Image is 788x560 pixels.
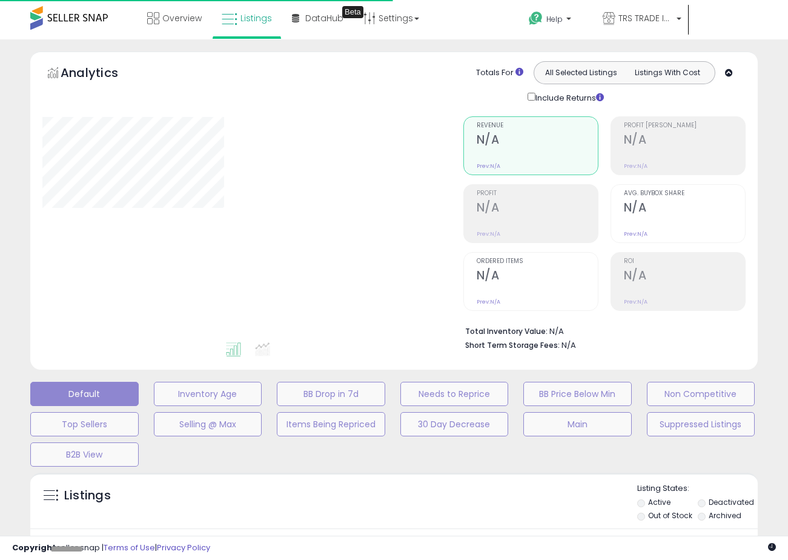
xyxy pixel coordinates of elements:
small: Prev: N/A [477,230,500,238]
span: Overview [162,12,202,24]
span: Ordered Items [477,258,598,265]
span: Profit [PERSON_NAME] [624,122,745,129]
button: BB Price Below Min [523,382,632,406]
div: Totals For [476,67,523,79]
span: ROI [624,258,745,265]
b: Total Inventory Value: [465,326,548,336]
div: Tooltip anchor [342,6,363,18]
button: Listings With Cost [624,65,711,81]
strong: Copyright [12,542,56,553]
span: Listings [240,12,272,24]
button: Default [30,382,139,406]
button: Top Sellers [30,412,139,436]
button: Selling @ Max [154,412,262,436]
div: Include Returns [518,90,618,104]
button: Non Competitive [647,382,755,406]
button: Items Being Repriced [277,412,385,436]
b: Short Term Storage Fees: [465,340,560,350]
button: B2B View [30,442,139,467]
h2: N/A [624,201,745,217]
a: Help [519,2,592,39]
li: N/A [465,323,737,338]
small: Prev: N/A [477,298,500,305]
h2: N/A [624,133,745,149]
small: Prev: N/A [624,162,647,170]
span: Profit [477,190,598,197]
button: Inventory Age [154,382,262,406]
button: BB Drop in 7d [277,382,385,406]
span: TRS TRADE INC [618,12,673,24]
span: Avg. Buybox Share [624,190,745,197]
span: N/A [561,339,576,351]
button: Suppressed Listings [647,412,755,436]
button: Main [523,412,632,436]
span: Help [546,14,563,24]
small: Prev: N/A [477,162,500,170]
h5: Analytics [61,64,142,84]
button: All Selected Listings [537,65,624,81]
i: Get Help [528,11,543,26]
span: Revenue [477,122,598,129]
button: Needs to Reprice [400,382,509,406]
h2: N/A [624,268,745,285]
button: 30 Day Decrease [400,412,509,436]
div: seller snap | | [12,542,210,554]
span: DataHub [305,12,343,24]
small: Prev: N/A [624,230,647,238]
h2: N/A [477,133,598,149]
h2: N/A [477,268,598,285]
h2: N/A [477,201,598,217]
small: Prev: N/A [624,298,647,305]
